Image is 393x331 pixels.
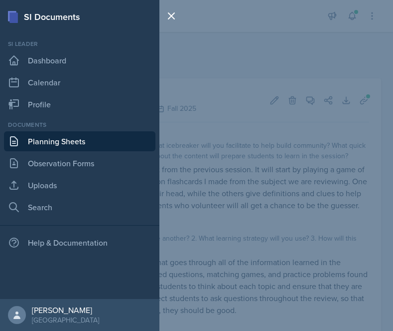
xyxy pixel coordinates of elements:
div: [GEOGRAPHIC_DATA] [32,315,99,325]
a: Profile [4,94,155,114]
a: Search [4,197,155,217]
a: Planning Sheets [4,131,155,151]
a: Calendar [4,72,155,92]
div: Help & Documentation [4,233,155,253]
a: Dashboard [4,50,155,70]
div: Documents [4,120,155,129]
div: [PERSON_NAME] [32,305,99,315]
a: Observation Forms [4,153,155,173]
div: Si leader [4,39,155,48]
a: Uploads [4,175,155,195]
